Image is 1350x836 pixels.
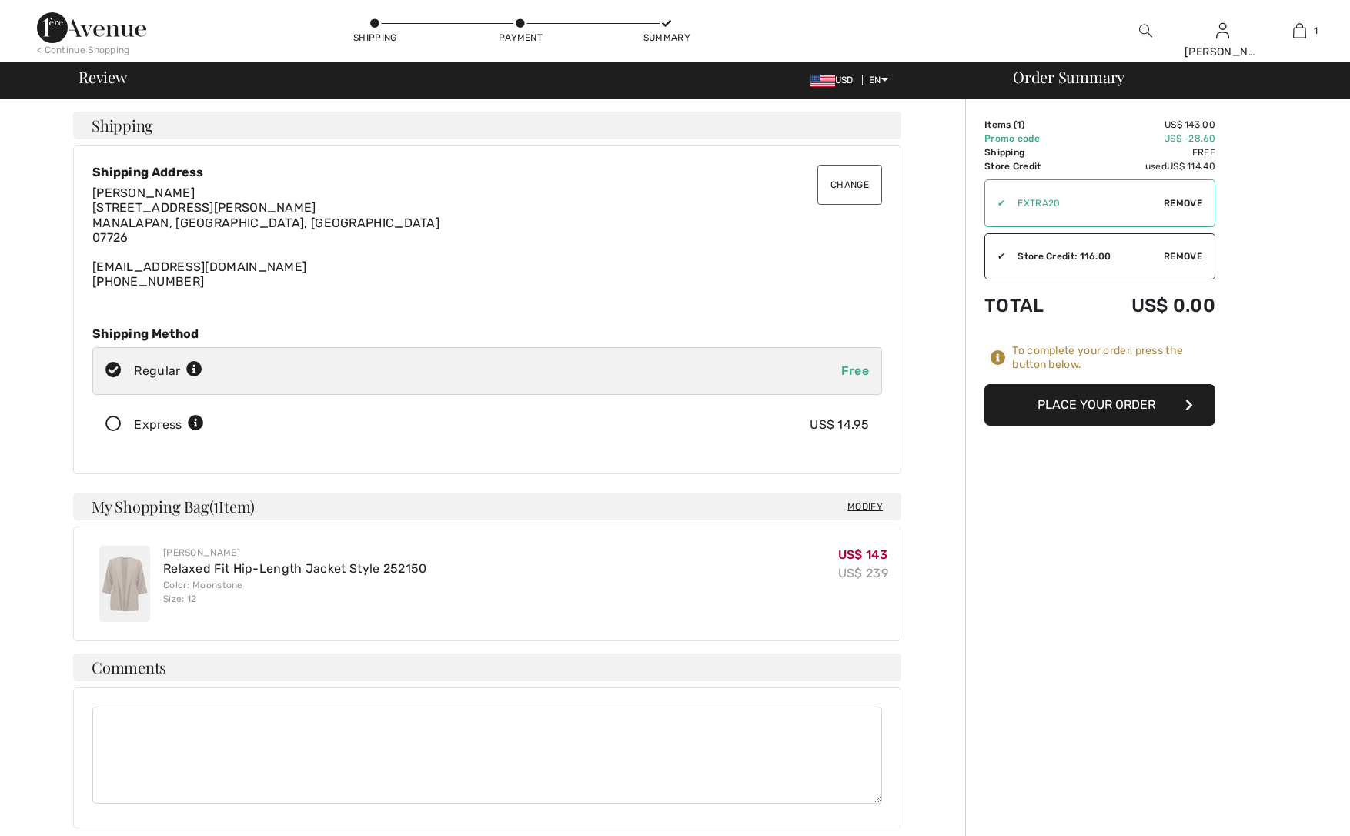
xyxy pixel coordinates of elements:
[817,165,882,205] button: Change
[810,75,860,85] span: USD
[1293,22,1306,40] img: My Bag
[73,493,901,520] h4: My Shopping Bag
[1185,44,1260,60] div: [PERSON_NAME]
[847,499,883,514] span: Modify
[869,75,888,85] span: EN
[352,31,398,45] div: Shipping
[163,561,427,576] a: Relaxed Fit Hip-Length Jacket Style 252150
[841,363,869,378] span: Free
[1164,249,1202,263] span: Remove
[838,547,887,562] span: US$ 143
[643,31,690,45] div: Summary
[984,279,1080,332] td: Total
[92,186,882,289] div: [EMAIL_ADDRESS][DOMAIN_NAME] [PHONE_NUMBER]
[1005,180,1164,226] input: Promo code
[498,31,544,45] div: Payment
[163,546,427,560] div: [PERSON_NAME]
[984,159,1080,173] td: Store Credit
[985,196,1005,210] div: ✔
[92,186,195,200] span: [PERSON_NAME]
[1216,23,1229,38] a: Sign In
[838,566,888,580] s: US$ 239
[1314,24,1318,38] span: 1
[134,362,202,380] div: Regular
[99,546,150,622] img: Relaxed Fit Hip-Length Jacket Style 252150
[92,200,439,244] span: [STREET_ADDRESS][PERSON_NAME] MANALAPAN, [GEOGRAPHIC_DATA], [GEOGRAPHIC_DATA] 07726
[1080,279,1215,332] td: US$ 0.00
[1017,119,1021,130] span: 1
[73,654,901,681] h4: Comments
[984,145,1080,159] td: Shipping
[1080,159,1215,173] td: used
[1167,161,1215,172] span: US$ 114.40
[92,165,882,179] div: Shipping Address
[92,326,882,341] div: Shipping Method
[1005,249,1164,263] div: Store Credit: 116.00
[994,69,1341,85] div: Order Summary
[79,69,127,85] span: Review
[1261,22,1337,40] a: 1
[984,384,1215,426] button: Place Your Order
[92,707,882,804] textarea: Comments
[1080,118,1215,132] td: US$ 143.00
[984,132,1080,145] td: Promo code
[213,495,219,515] span: 1
[984,118,1080,132] td: Items ( )
[209,496,255,517] span: ( Item)
[1164,196,1202,210] span: Remove
[1080,145,1215,159] td: Free
[810,416,869,434] div: US$ 14.95
[1080,132,1215,145] td: US$ -28.60
[1012,344,1215,372] div: To complete your order, press the button below.
[810,75,835,87] img: US Dollar
[985,249,1005,263] div: ✔
[163,578,427,606] div: Color: Moonstone Size: 12
[37,43,130,57] div: < Continue Shopping
[92,118,153,133] span: Shipping
[37,12,146,43] img: 1ère Avenue
[1216,22,1229,40] img: My Info
[1139,22,1152,40] img: search the website
[134,416,204,434] div: Express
